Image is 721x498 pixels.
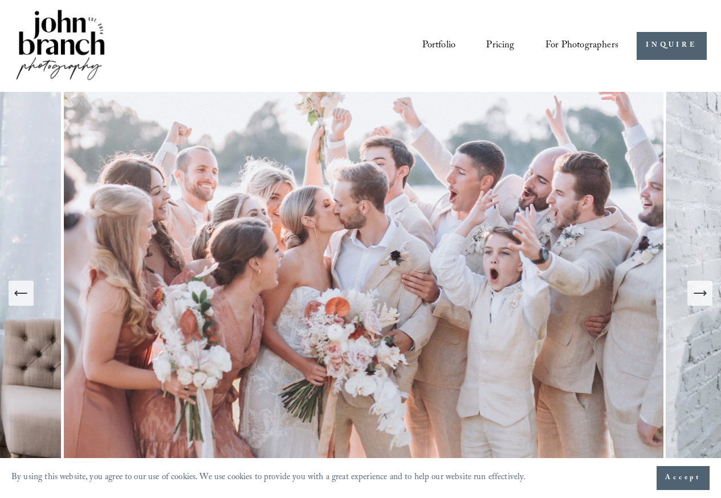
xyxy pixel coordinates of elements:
a: folder dropdown [545,35,618,56]
span: Accept [665,472,701,484]
img: John Branch IV Photography [14,7,107,84]
span: For Photographers [545,37,618,55]
button: Next Slide [687,281,712,306]
a: Portfolio [422,35,456,56]
button: Accept [657,466,710,490]
a: Pricing [486,35,514,56]
a: INQUIRE [637,32,707,60]
button: Previous Slide [9,281,34,306]
img: A wedding party celebrating outdoors, featuring a bride and groom kissing amidst cheering bridesm... [61,92,666,496]
p: By using this website, you agree to our use of cookies. We use cookies to provide you with a grea... [11,469,526,487]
